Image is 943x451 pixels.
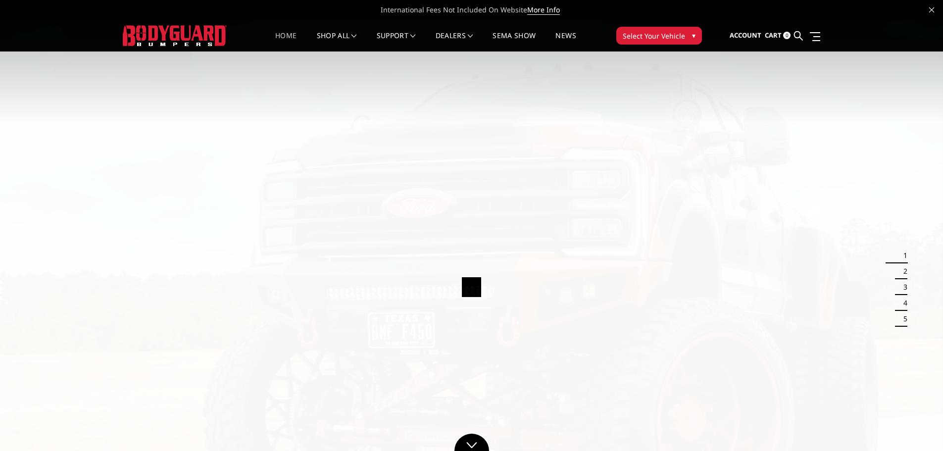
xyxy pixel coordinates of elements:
span: 0 [783,32,791,39]
span: Cart [765,31,782,40]
button: 2 of 5 [897,263,907,279]
button: Select Your Vehicle [616,27,702,45]
button: 4 of 5 [897,295,907,311]
a: Support [377,32,416,51]
span: Select Your Vehicle [623,31,685,41]
a: Cart 0 [765,22,791,49]
a: News [555,32,576,51]
a: Click to Down [454,434,489,451]
a: Dealers [436,32,473,51]
span: Account [730,31,761,40]
button: 3 of 5 [897,279,907,295]
a: Account [730,22,761,49]
img: BODYGUARD BUMPERS [123,25,227,46]
a: SEMA Show [493,32,536,51]
button: 1 of 5 [897,248,907,263]
button: 5 of 5 [897,311,907,327]
span: ▾ [692,30,695,41]
a: shop all [317,32,357,51]
a: More Info [527,5,560,15]
a: Home [275,32,297,51]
